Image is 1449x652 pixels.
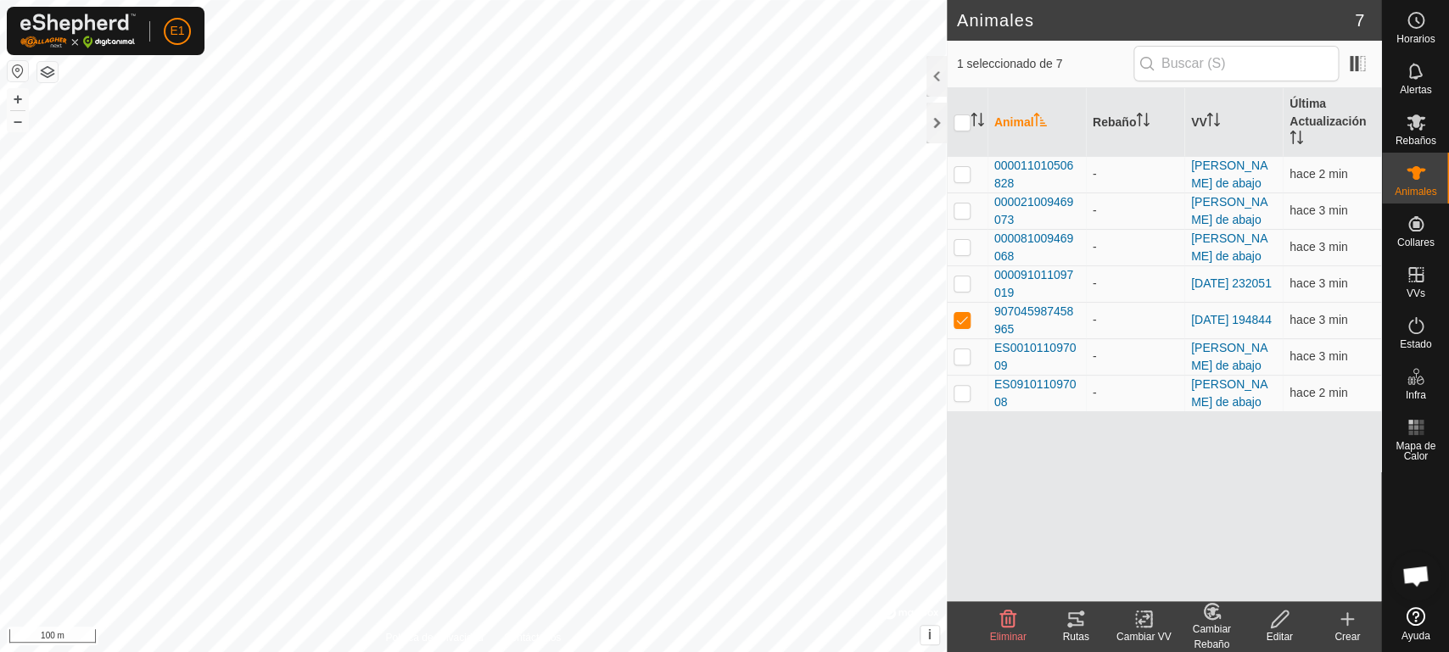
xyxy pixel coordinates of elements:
span: 7 oct 2025, 19:21 [1290,240,1347,254]
span: 7 oct 2025, 19:21 [1290,386,1347,399]
div: Cambiar VV [1110,629,1178,644]
th: VV [1184,88,1283,157]
span: Eliminar [989,631,1026,643]
button: i [920,626,939,644]
span: E1 [170,22,184,40]
p-sorticon: Activar para ordenar [1136,115,1150,129]
span: 000081009469068 [994,230,1079,265]
span: Ayuda [1401,631,1430,641]
div: Editar [1245,629,1313,644]
div: - [1093,202,1178,220]
a: Contáctenos [504,630,561,645]
img: Logo Gallagher [20,14,136,48]
span: 7 oct 2025, 19:21 [1290,203,1347,217]
span: 000011010506828 [994,157,1079,192]
span: i [927,627,931,642]
span: Collares [1396,237,1434,248]
span: VVs [1406,288,1424,298]
button: – [8,111,28,131]
a: [PERSON_NAME] de abajo [1191,159,1267,190]
div: Cambiar Rebaño [1178,621,1245,652]
a: Ayuda [1382,600,1449,648]
span: 7 [1355,8,1364,33]
p-sorticon: Activar para ordenar [1206,115,1220,129]
a: [PERSON_NAME] de abajo [1191,231,1267,263]
span: Rebaños [1395,136,1435,146]
span: 7 oct 2025, 19:21 [1290,313,1347,326]
span: Animales [1395,187,1436,197]
div: - [1093,384,1178,402]
span: ES001011097009 [994,339,1079,375]
a: [DATE] 194844 [1191,313,1272,326]
span: Estado [1400,339,1431,349]
span: Mapa de Calor [1386,441,1445,461]
span: 000021009469073 [994,193,1079,229]
div: Crear [1313,629,1381,644]
th: Rebaño [1086,88,1184,157]
span: ES091011097008 [994,376,1079,411]
p-sorticon: Activar para ordenar [1290,133,1303,147]
span: 1 seleccionado de 7 [957,55,1133,73]
button: Restablecer Mapa [8,61,28,81]
a: [DATE] 232051 [1191,276,1272,290]
a: Política de Privacidad [385,630,483,645]
div: Chat abierto [1390,550,1441,601]
span: 7 oct 2025, 19:21 [1290,276,1347,290]
p-sorticon: Activar para ordenar [971,115,984,129]
div: - [1093,311,1178,329]
span: Alertas [1400,85,1431,95]
th: Animal [987,88,1086,157]
span: 7 oct 2025, 19:21 [1290,167,1347,181]
div: - [1093,165,1178,183]
span: 000091011097019 [994,266,1079,302]
a: [PERSON_NAME] de abajo [1191,377,1267,409]
span: Horarios [1396,34,1435,44]
input: Buscar (S) [1133,46,1339,81]
h2: Animales [957,10,1355,31]
p-sorticon: Activar para ordenar [1033,115,1047,129]
th: Última Actualización [1283,88,1381,157]
span: 7 oct 2025, 19:21 [1290,349,1347,363]
a: [PERSON_NAME] de abajo [1191,341,1267,372]
div: Rutas [1042,629,1110,644]
button: Capas del Mapa [37,62,58,82]
span: 907045987458965 [994,303,1079,338]
a: [PERSON_NAME] de abajo [1191,195,1267,226]
div: - [1093,275,1178,293]
div: - [1093,348,1178,365]
span: Infra [1405,390,1425,400]
button: + [8,89,28,109]
div: - [1093,238,1178,256]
